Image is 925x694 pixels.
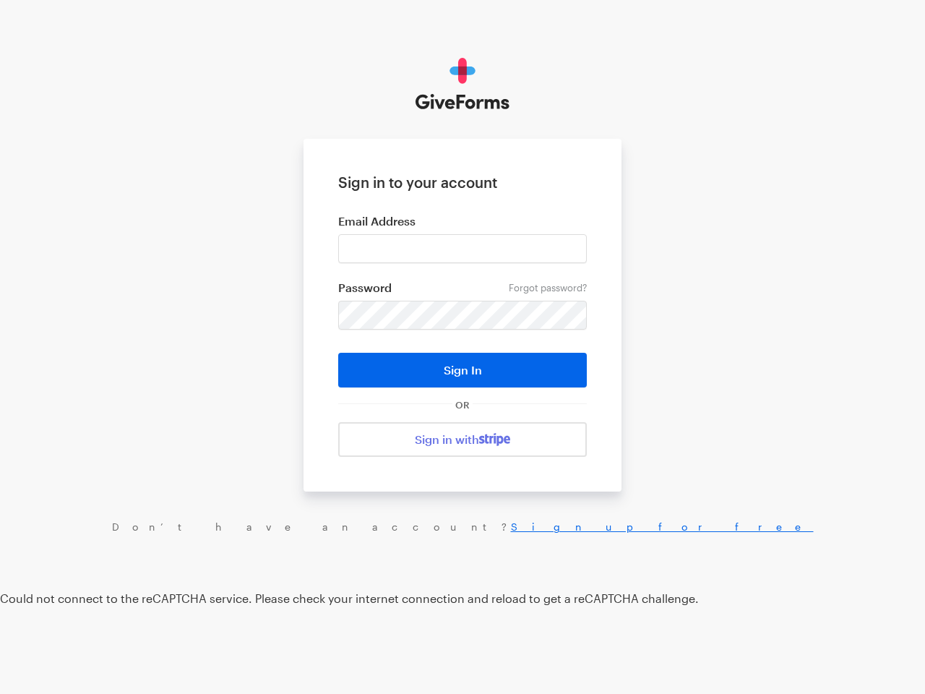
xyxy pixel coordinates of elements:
[14,520,911,534] div: Don’t have an account?
[338,280,587,295] label: Password
[338,353,587,387] button: Sign In
[338,214,587,228] label: Email Address
[338,173,587,191] h1: Sign in to your account
[511,520,814,533] a: Sign up for free
[479,433,510,446] img: stripe-07469f1003232ad58a8838275b02f7af1ac9ba95304e10fa954b414cd571f63b.svg
[338,422,587,457] a: Sign in with
[509,282,587,294] a: Forgot password?
[452,399,473,411] span: OR
[416,58,510,110] img: GiveForms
